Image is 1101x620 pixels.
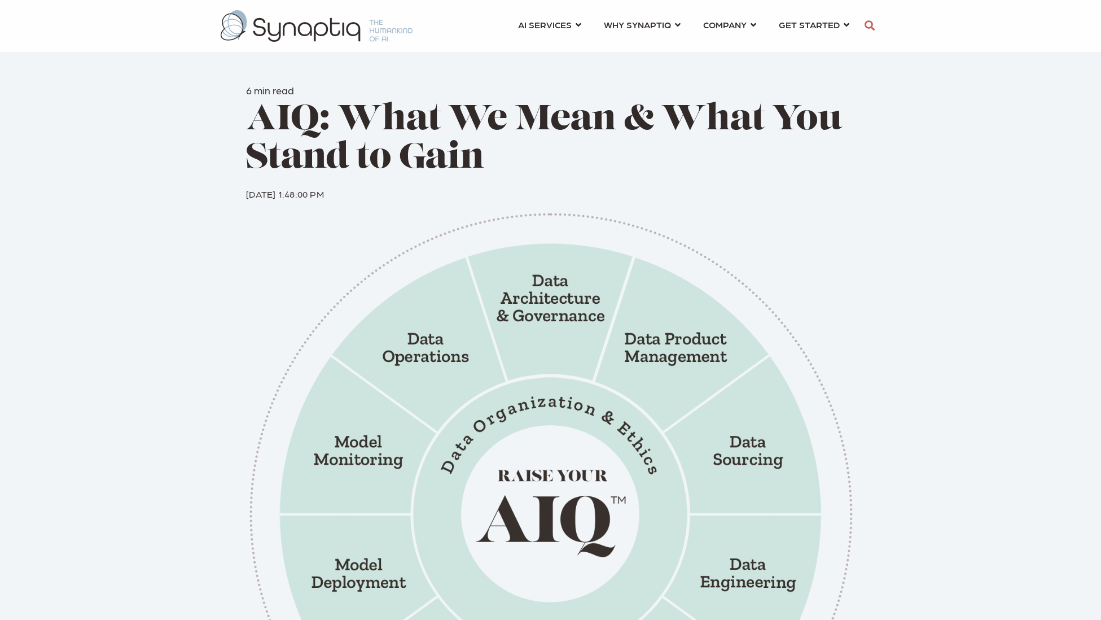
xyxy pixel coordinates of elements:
a: GET STARTED [779,14,849,35]
img: synaptiq logo-2 [221,10,413,42]
h6: 6 min read [246,84,856,97]
nav: menu [507,6,861,46]
span: [DATE] 1:48:00 PM [246,188,324,199]
span: GET STARTED [779,17,840,32]
a: WHY SYNAPTIQ [604,14,681,35]
span: COMPANY [703,17,747,32]
a: COMPANY [703,14,756,35]
span: AI SERVICES [518,17,572,32]
span: AIQ: What We Mean & What You Stand to Gain [246,103,842,177]
span: WHY SYNAPTIQ [604,17,671,32]
a: AI SERVICES [518,14,581,35]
